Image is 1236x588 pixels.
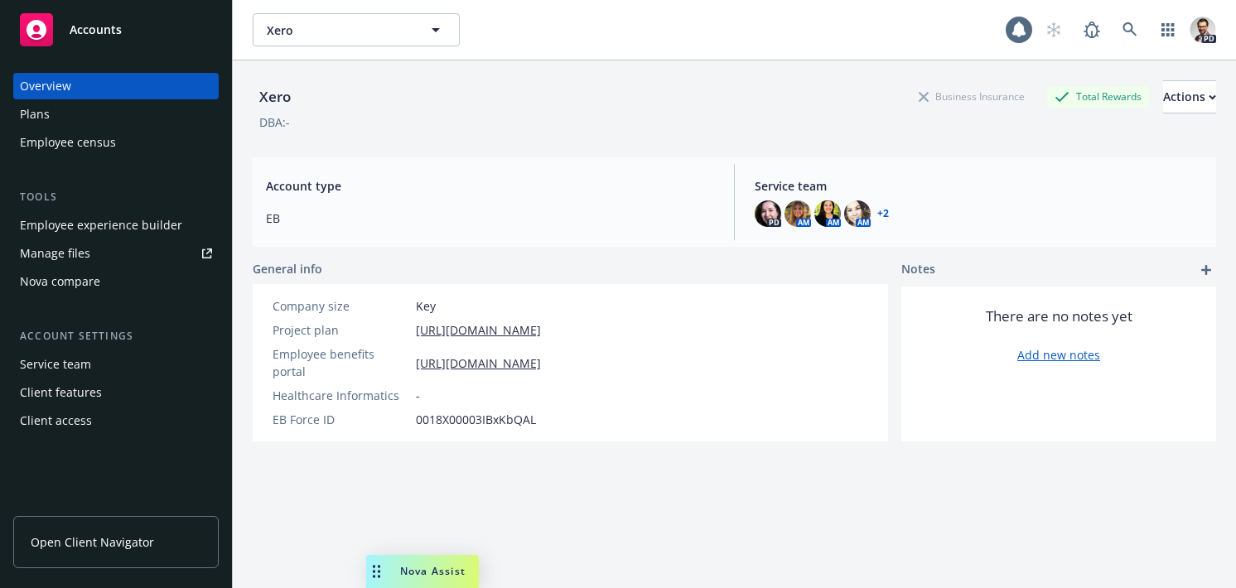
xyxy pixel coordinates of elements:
a: Search [1113,13,1147,46]
span: Notes [901,260,935,280]
div: Project plan [273,321,409,339]
a: +2 [877,209,889,219]
a: Report a Bug [1075,13,1108,46]
img: photo [785,200,811,227]
div: Business Insurance [910,86,1033,107]
span: Account type [266,177,714,195]
div: Employee benefits portal [273,345,409,380]
span: Service team [755,177,1203,195]
div: Client access [20,407,92,434]
button: Xero [253,13,460,46]
img: photo [1190,17,1216,43]
span: - [416,387,420,404]
span: Nova Assist [400,564,466,578]
a: Employee experience builder [13,212,219,239]
div: Drag to move [366,555,387,588]
div: DBA: - [259,113,290,131]
div: Xero [253,86,297,108]
a: Service team [13,351,219,378]
a: Overview [13,73,219,99]
div: Tools [13,189,219,205]
div: Healthcare Informatics [273,387,409,404]
div: Client features [20,379,102,406]
a: Manage files [13,240,219,267]
div: Employee experience builder [20,212,182,239]
a: Client features [13,379,219,406]
div: Employee census [20,129,116,156]
a: Start snowing [1037,13,1070,46]
a: Plans [13,101,219,128]
div: Plans [20,101,50,128]
span: Key [416,297,436,315]
div: Manage files [20,240,90,267]
a: Nova compare [13,268,219,295]
span: 0018X00003IBxKbQAL [416,411,536,428]
span: General info [253,260,322,277]
a: Accounts [13,7,219,53]
div: Nova compare [20,268,100,295]
div: EB Force ID [273,411,409,428]
span: EB [266,210,714,227]
img: photo [814,200,841,227]
img: photo [755,200,781,227]
span: Xero [267,22,410,39]
a: Client access [13,407,219,434]
a: [URL][DOMAIN_NAME] [416,321,541,339]
span: Open Client Navigator [31,533,154,551]
div: Company size [273,297,409,315]
div: Actions [1163,81,1216,113]
span: Accounts [70,23,122,36]
div: Total Rewards [1046,86,1150,107]
div: Overview [20,73,71,99]
a: add [1196,260,1216,280]
span: There are no notes yet [986,306,1132,326]
div: Service team [20,351,91,378]
div: Account settings [13,328,219,345]
a: Employee census [13,129,219,156]
a: Switch app [1152,13,1185,46]
img: photo [844,200,871,227]
a: Add new notes [1017,346,1100,364]
button: Actions [1163,80,1216,113]
button: Nova Assist [366,555,479,588]
a: [URL][DOMAIN_NAME] [416,354,541,372]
